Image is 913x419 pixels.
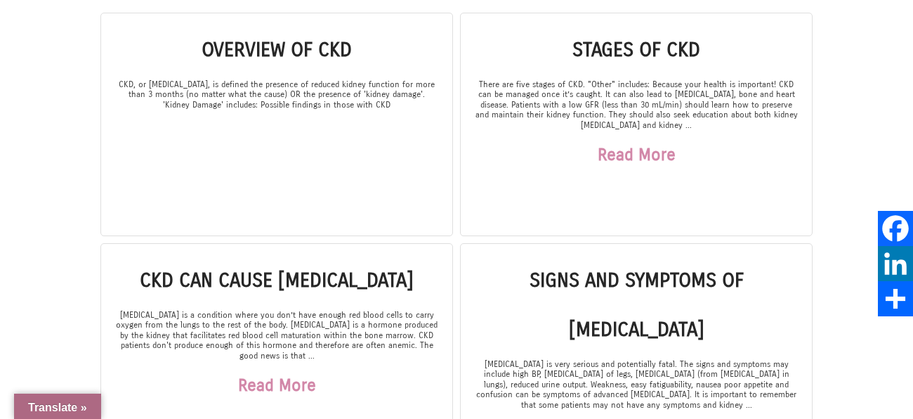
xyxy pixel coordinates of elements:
[530,269,744,342] a: Signs and Symptoms of [MEDICAL_DATA]
[238,361,316,410] a: Read More
[140,269,414,292] a: CKD Can Cause [MEDICAL_DATA]
[878,211,913,246] a: Facebook
[475,79,798,179] div: There are five stages of CKD. "Other" includes: Because your health is important! CKD can be mana...
[115,79,438,110] div: CKD, or [MEDICAL_DATA], is defined the presence of reduced kidney function for more than 3 months...
[115,310,438,410] div: [MEDICAL_DATA] is a condition where you don’t have enough red blood cells to carry oxygen from th...
[572,38,700,62] a: Stages of CKD
[878,246,913,281] a: LinkedIn
[28,401,87,413] span: Translate »
[202,38,352,62] a: Overview of CKD
[598,130,676,179] a: Read More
